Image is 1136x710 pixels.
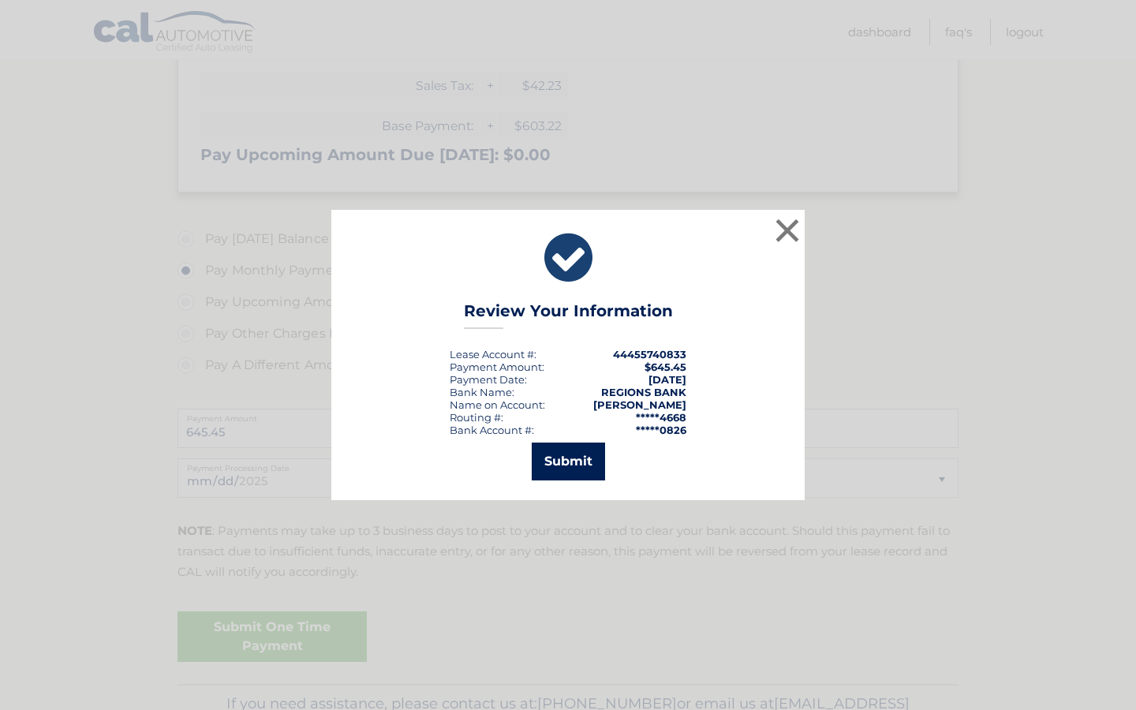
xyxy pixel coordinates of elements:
div: Name on Account: [450,398,545,411]
div: Routing #: [450,411,503,424]
button: Submit [532,443,605,480]
span: $645.45 [645,361,686,373]
div: Bank Name: [450,386,514,398]
span: Payment Date [450,373,525,386]
div: Lease Account #: [450,348,536,361]
strong: [PERSON_NAME] [593,398,686,411]
div: Payment Amount: [450,361,544,373]
div: : [450,373,527,386]
h3: Review Your Information [464,301,673,329]
div: Bank Account #: [450,424,534,436]
strong: REGIONS BANK [601,386,686,398]
button: × [772,215,803,246]
strong: 44455740833 [613,348,686,361]
span: [DATE] [648,373,686,386]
